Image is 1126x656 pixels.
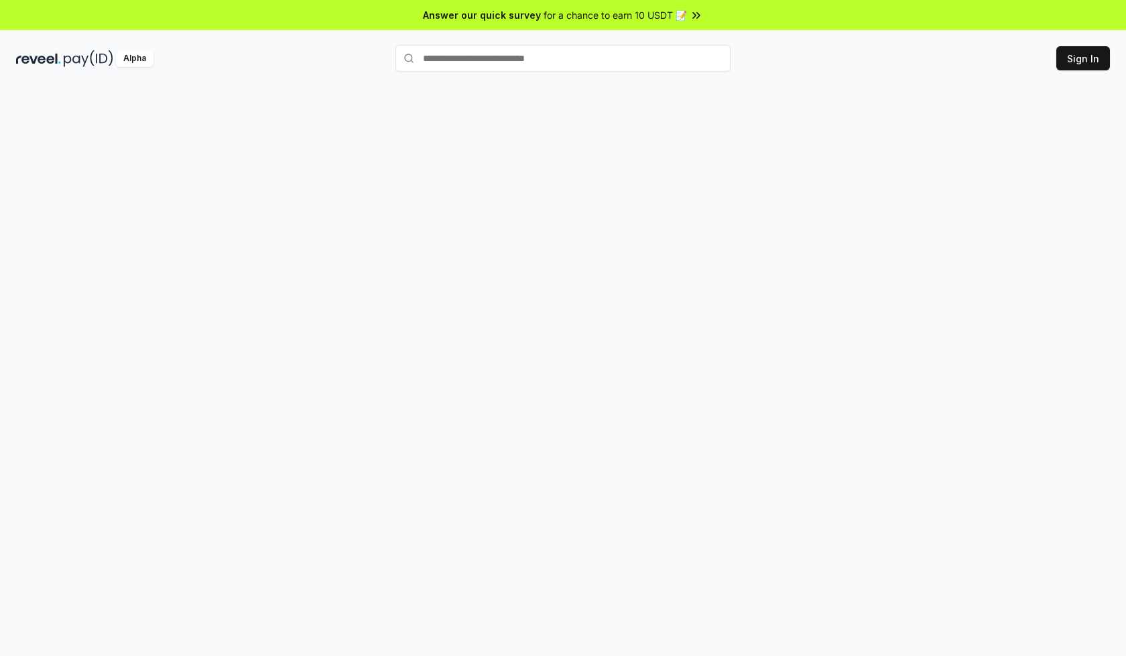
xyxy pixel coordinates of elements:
[423,8,541,22] span: Answer our quick survey
[116,50,153,67] div: Alpha
[16,50,61,67] img: reveel_dark
[1056,46,1110,70] button: Sign In
[544,8,687,22] span: for a chance to earn 10 USDT 📝
[64,50,113,67] img: pay_id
